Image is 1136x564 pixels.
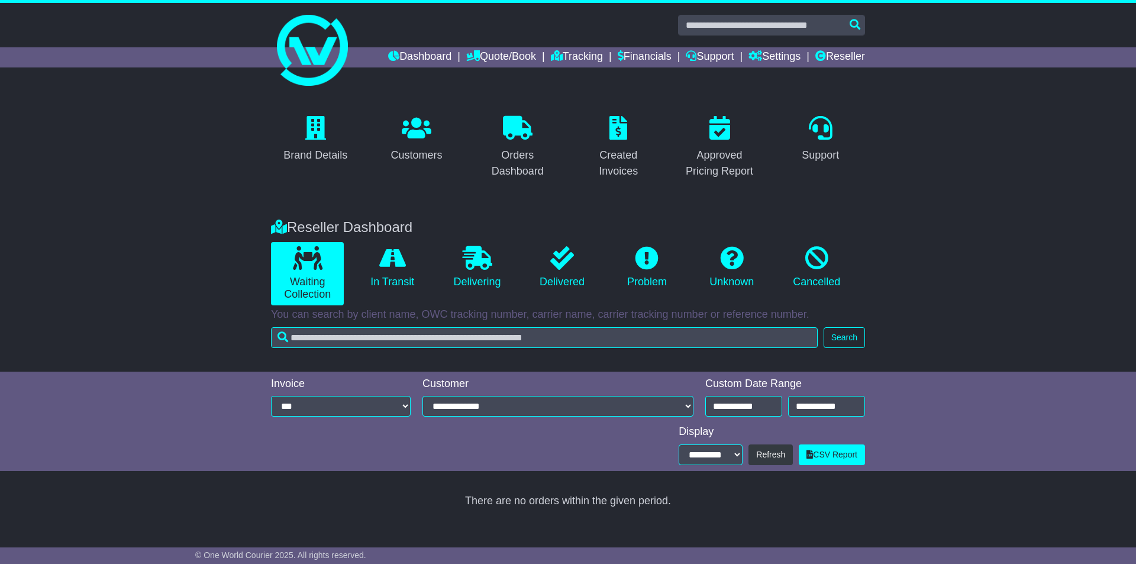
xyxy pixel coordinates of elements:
a: Created Invoices [574,112,663,183]
a: Tracking [551,47,603,67]
span: © One World Courier 2025. All rights reserved. [195,550,366,560]
a: Brand Details [276,112,355,167]
div: Created Invoices [582,147,656,179]
a: Quote/Book [466,47,536,67]
div: Custom Date Range [705,378,865,391]
a: Delivering [441,242,514,293]
button: Search [824,327,865,348]
a: Reseller [815,47,865,67]
a: Unknown [695,242,768,293]
div: Support [802,147,839,163]
a: Support [686,47,734,67]
a: In Transit [356,242,428,293]
a: Financials [618,47,672,67]
div: Customers [390,147,442,163]
a: Approved Pricing Report [675,112,764,183]
div: There are no orders within the given period. [271,495,865,508]
div: Invoice [271,378,411,391]
a: Dashboard [388,47,451,67]
button: Refresh [748,444,793,465]
a: Problem [611,242,683,293]
a: Waiting Collection [271,242,344,305]
div: Customer [422,378,693,391]
a: Orders Dashboard [473,112,562,183]
a: Cancelled [780,242,853,293]
a: CSV Report [799,444,865,465]
a: Settings [748,47,801,67]
div: Brand Details [283,147,347,163]
div: Approved Pricing Report [683,147,757,179]
a: Delivered [525,242,598,293]
div: Display [679,426,865,439]
div: Reseller Dashboard [265,219,871,236]
a: Customers [383,112,450,167]
div: Orders Dashboard [480,147,554,179]
p: You can search by client name, OWC tracking number, carrier name, carrier tracking number or refe... [271,308,865,321]
a: Support [794,112,847,167]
